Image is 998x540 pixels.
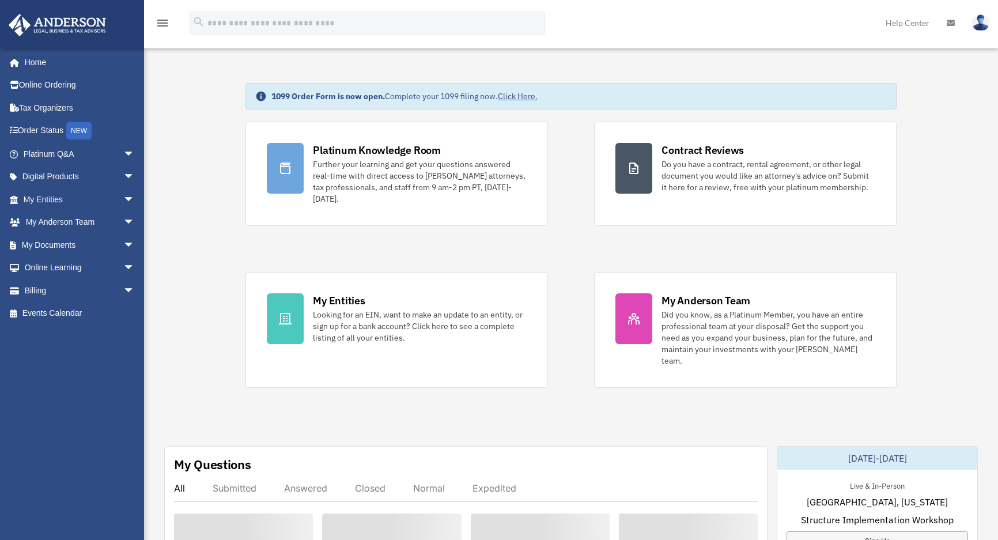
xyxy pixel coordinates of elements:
div: Platinum Knowledge Room [313,143,441,157]
div: Normal [413,482,445,494]
div: Did you know, as a Platinum Member, you have an entire professional team at your disposal? Get th... [661,309,875,367]
div: Looking for an EIN, want to make an update to an entity, or sign up for a bank account? Click her... [313,309,527,343]
a: My Entities Looking for an EIN, want to make an update to an entity, or sign up for a bank accoun... [245,272,548,388]
span: [GEOGRAPHIC_DATA], [US_STATE] [807,495,948,509]
a: menu [156,20,169,30]
a: Click Here. [498,91,538,101]
a: Billingarrow_drop_down [8,279,152,302]
span: arrow_drop_down [123,279,146,303]
span: arrow_drop_down [123,211,146,235]
div: Closed [355,482,385,494]
img: Anderson Advisors Platinum Portal [5,14,109,36]
a: My Anderson Teamarrow_drop_down [8,211,152,234]
div: Answered [284,482,327,494]
div: All [174,482,185,494]
span: Structure Implementation Workshop [801,513,954,527]
img: User Pic [972,14,989,31]
div: [DATE]-[DATE] [777,447,977,470]
div: Further your learning and get your questions answered real-time with direct access to [PERSON_NAM... [313,158,527,205]
div: NEW [66,122,92,139]
div: My Anderson Team [661,293,750,308]
div: Complete your 1099 filing now. [271,90,538,102]
span: arrow_drop_down [123,233,146,257]
div: Do you have a contract, rental agreement, or other legal document you would like an attorney's ad... [661,158,875,193]
i: search [192,16,205,28]
div: Live & In-Person [841,479,914,491]
a: Contract Reviews Do you have a contract, rental agreement, or other legal document you would like... [594,122,897,226]
span: arrow_drop_down [123,142,146,166]
div: Submitted [213,482,256,494]
a: Events Calendar [8,302,152,325]
a: Platinum Q&Aarrow_drop_down [8,142,152,165]
div: Expedited [472,482,516,494]
span: arrow_drop_down [123,188,146,212]
div: My Entities [313,293,365,308]
a: My Entitiesarrow_drop_down [8,188,152,211]
a: Tax Organizers [8,96,152,119]
a: Digital Productsarrow_drop_down [8,165,152,188]
i: menu [156,16,169,30]
a: Platinum Knowledge Room Further your learning and get your questions answered real-time with dire... [245,122,548,226]
a: Online Ordering [8,74,152,97]
a: Order StatusNEW [8,119,152,143]
div: Contract Reviews [661,143,744,157]
strong: 1099 Order Form is now open. [271,91,385,101]
a: Online Learningarrow_drop_down [8,256,152,280]
a: Home [8,51,146,74]
a: My Anderson Team Did you know, as a Platinum Member, you have an entire professional team at your... [594,272,897,388]
a: My Documentsarrow_drop_down [8,233,152,256]
span: arrow_drop_down [123,165,146,189]
span: arrow_drop_down [123,256,146,280]
div: My Questions [174,456,251,473]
